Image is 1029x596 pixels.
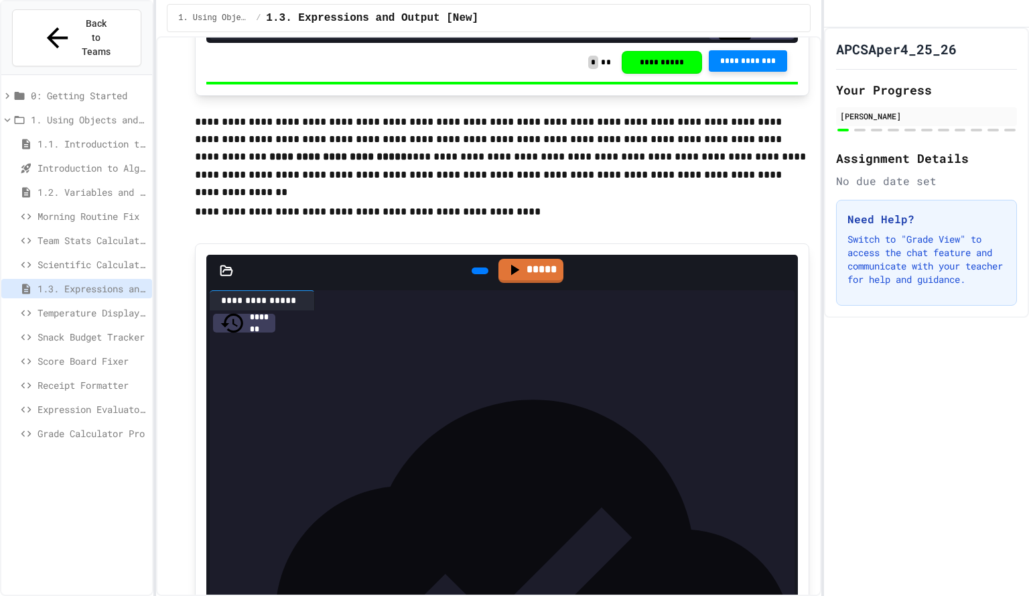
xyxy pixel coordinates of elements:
div: [PERSON_NAME] [840,110,1013,122]
h2: Your Progress [836,80,1017,99]
h2: Assignment Details [836,149,1017,168]
span: Back to Teams [81,17,113,59]
span: Receipt Formatter [38,378,147,392]
h1: APCSAper4_25_26 [836,40,957,58]
span: Score Board Fixer [38,354,147,368]
p: Switch to "Grade View" to access the chat feature and communicate with your teacher for help and ... [847,233,1006,286]
span: Grade Calculator Pro [38,426,147,440]
span: 0: Getting Started [31,88,147,103]
span: Morning Routine Fix [38,209,147,223]
span: 1.1. Introduction to Algorithms, Programming, and Compilers [38,137,147,151]
button: Back to Teams [12,9,141,66]
span: Expression Evaluator Fix [38,402,147,416]
span: 1.3. Expressions and Output [New] [38,282,147,296]
span: 1. Using Objects and Methods [31,113,147,127]
span: Introduction to Algorithms, Programming, and Compilers [38,161,147,175]
h3: Need Help? [847,211,1006,227]
span: Team Stats Calculator [38,233,147,247]
div: No due date set [836,173,1017,189]
span: 1.2. Variables and Data Types [38,185,147,199]
span: Temperature Display Fix [38,306,147,320]
span: 1. Using Objects and Methods [178,13,251,23]
span: 1.3. Expressions and Output [New] [266,10,478,26]
span: / [256,13,261,23]
span: Scientific Calculator [38,257,147,272]
span: Snack Budget Tracker [38,330,147,344]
